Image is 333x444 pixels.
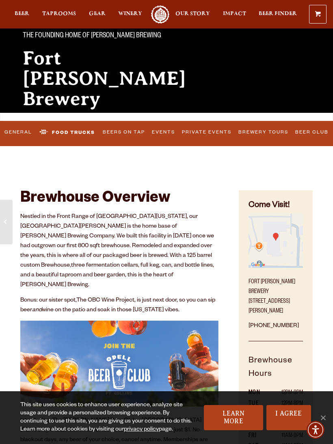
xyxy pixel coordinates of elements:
em: and [32,307,42,314]
span: The Founding Home of [PERSON_NAME] Brewing [23,31,161,41]
a: Find on Google Maps (opens in a new window) [249,264,303,270]
a: Impact [223,5,246,24]
span: Our Story [175,11,210,17]
h5: Brewhouse Hours [249,355,303,388]
span: Taprooms [42,11,76,17]
p: Bonus: our sister spot, , is just next door, so you can sip beer wine on the patio and soak in th... [20,296,218,315]
a: Beer Club [293,124,331,141]
a: Gear [89,5,106,24]
td: 12PM-8PM [268,388,303,399]
h4: Come Visit! [249,200,303,212]
span: Beer Finder [259,11,297,17]
div: Known for our beautiful patio and striking mountain views, this brewhouse is the go-to spot for l... [23,120,198,137]
span: No [319,414,327,422]
a: Beer Finder [259,5,297,24]
img: Small thumbnail of location on map [249,213,303,268]
a: Private Events [179,124,234,141]
a: Odell Home [150,5,171,24]
span: three fermentation cellars, full keg, can, and bottle lines, and a beautiful taproom and beer gar... [20,263,214,289]
a: General [2,124,35,141]
a: Taprooms [42,5,76,24]
span: Impact [223,11,246,17]
div: This site uses cookies to enhance user experience, analyze site usage and provide a personalized ... [20,401,196,434]
a: Our Story [175,5,210,24]
p: Nestled in the Front Range of [GEOGRAPHIC_DATA][US_STATE], our [GEOGRAPHIC_DATA][PERSON_NAME] is ... [20,212,218,290]
a: Winery [118,5,142,24]
span: Winery [118,11,142,17]
h2: Fort [PERSON_NAME] Brewery [23,48,198,109]
p: Fort [PERSON_NAME] Brewery [STREET_ADDRESS][PERSON_NAME] [249,273,303,317]
th: MON [249,388,268,399]
a: The OBC Wine Project [76,297,134,304]
h2: Brewhouse Overview [20,190,218,208]
a: Food Trucks [36,123,98,142]
a: Beers on Tap [100,124,148,141]
a: privacy policy [124,427,159,433]
a: Events [149,124,178,141]
a: Learn More [204,405,263,430]
a: Brewery Tours [236,124,291,141]
span: Beer [15,11,29,17]
span: Gear [89,11,106,17]
a: I Agree [266,405,311,430]
a: Beer [15,5,29,24]
a: [PHONE_NUMBER] [249,323,299,330]
div: Accessibility Menu [307,421,324,439]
